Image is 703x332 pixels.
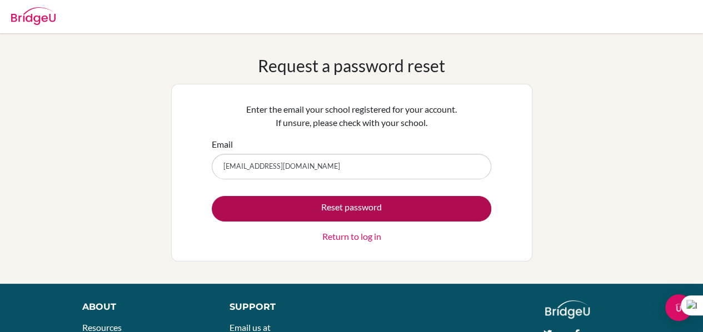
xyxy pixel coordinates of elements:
img: Bridge-U [11,7,56,25]
div: About [82,300,205,314]
label: Email [212,138,233,151]
img: logo_white@2x-f4f0deed5e89b7ecb1c2cc34c3e3d731f90f0f143d5ea2071677605dd97b5244.png [545,300,590,319]
div: Support [230,300,341,314]
h1: Request a password reset [258,56,445,76]
a: Return to log in [322,230,381,243]
p: Enter the email your school registered for your account. If unsure, please check with your school. [212,103,491,129]
div: Open Intercom Messenger [665,294,692,321]
button: Reset password [212,196,491,222]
